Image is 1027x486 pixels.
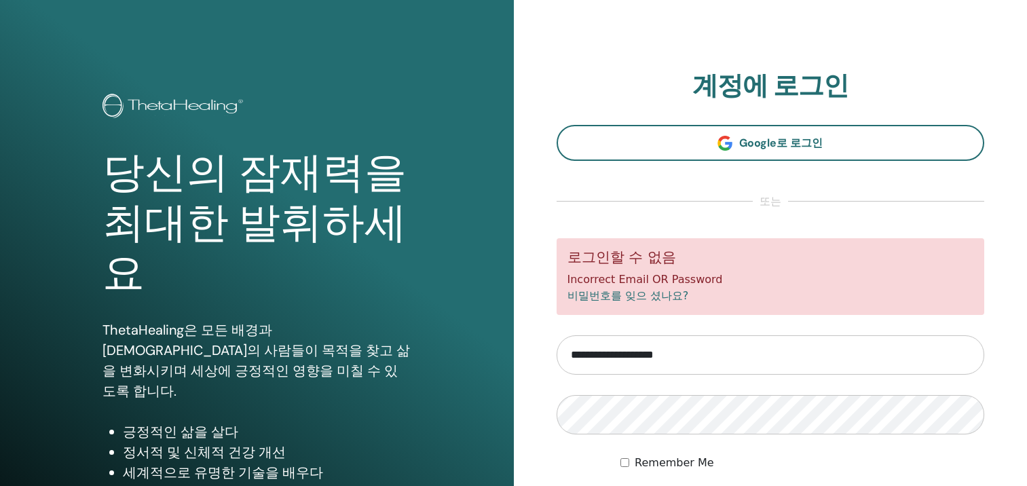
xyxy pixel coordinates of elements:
[557,71,985,102] h2: 계정에 로그인
[102,320,411,401] p: ThetaHealing은 모든 배경과 [DEMOGRAPHIC_DATA]의 사람들이 목적을 찾고 삶을 변화시키며 세상에 긍정적인 영향을 미칠 수 있도록 합니다.
[567,249,974,266] h5: 로그인할 수 없음
[557,125,985,161] a: Google로 로그인
[123,422,411,442] li: 긍정적인 삶을 살다
[567,289,689,302] a: 비밀번호를 잊으 셨나요?
[739,136,823,150] span: Google로 로그인
[557,238,985,315] div: Incorrect Email OR Password
[620,455,984,471] div: Keep me authenticated indefinitely or until I manually logout
[123,462,411,483] li: 세계적으로 유명한 기술을 배우다
[123,442,411,462] li: 정서적 및 신체적 건강 개선
[102,148,411,299] h1: 당신의 잠재력을 최대한 발휘하세요
[635,455,714,471] label: Remember Me
[753,193,788,210] span: 또는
